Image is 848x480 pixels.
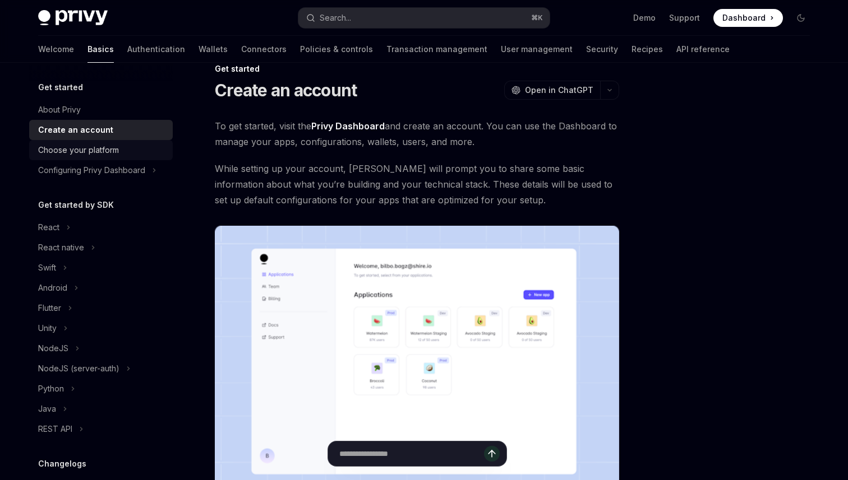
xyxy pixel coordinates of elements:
[525,85,593,96] span: Open in ChatGPT
[722,12,766,24] span: Dashboard
[38,81,83,94] h5: Get started
[38,36,74,63] a: Welcome
[320,11,351,25] div: Search...
[127,36,185,63] a: Authentication
[501,36,573,63] a: User management
[38,342,68,355] div: NodeJS
[38,457,86,470] h5: Changelogs
[29,140,173,160] a: Choose your platform
[713,9,783,27] a: Dashboard
[632,36,663,63] a: Recipes
[199,36,228,63] a: Wallets
[669,12,700,24] a: Support
[215,118,619,150] span: To get started, visit the and create an account. You can use the Dashboard to manage your apps, c...
[215,161,619,208] span: While setting up your account, [PERSON_NAME] will prompt you to share some basic information abou...
[298,8,550,28] button: Search...⌘K
[38,103,81,116] div: About Privy
[38,261,56,274] div: Swift
[311,120,385,132] a: Privy Dashboard
[29,120,173,140] a: Create an account
[531,13,543,22] span: ⌘ K
[386,36,487,63] a: Transaction management
[38,10,108,26] img: dark logo
[241,36,287,63] a: Connectors
[38,164,145,177] div: Configuring Privy Dashboard
[38,143,119,157] div: Choose your platform
[633,12,656,24] a: Demo
[38,402,56,416] div: Java
[586,36,618,63] a: Security
[38,382,64,395] div: Python
[38,198,114,212] h5: Get started by SDK
[87,36,114,63] a: Basics
[38,422,72,436] div: REST API
[38,281,67,295] div: Android
[300,36,373,63] a: Policies & controls
[792,9,810,27] button: Toggle dark mode
[38,362,119,375] div: NodeJS (server-auth)
[38,321,57,335] div: Unity
[38,123,113,137] div: Create an account
[504,81,600,100] button: Open in ChatGPT
[215,63,619,74] div: Get started
[38,301,61,315] div: Flutter
[484,446,500,462] button: Send message
[215,80,357,100] h1: Create an account
[29,100,173,120] a: About Privy
[676,36,730,63] a: API reference
[38,221,59,234] div: React
[38,241,84,254] div: React native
